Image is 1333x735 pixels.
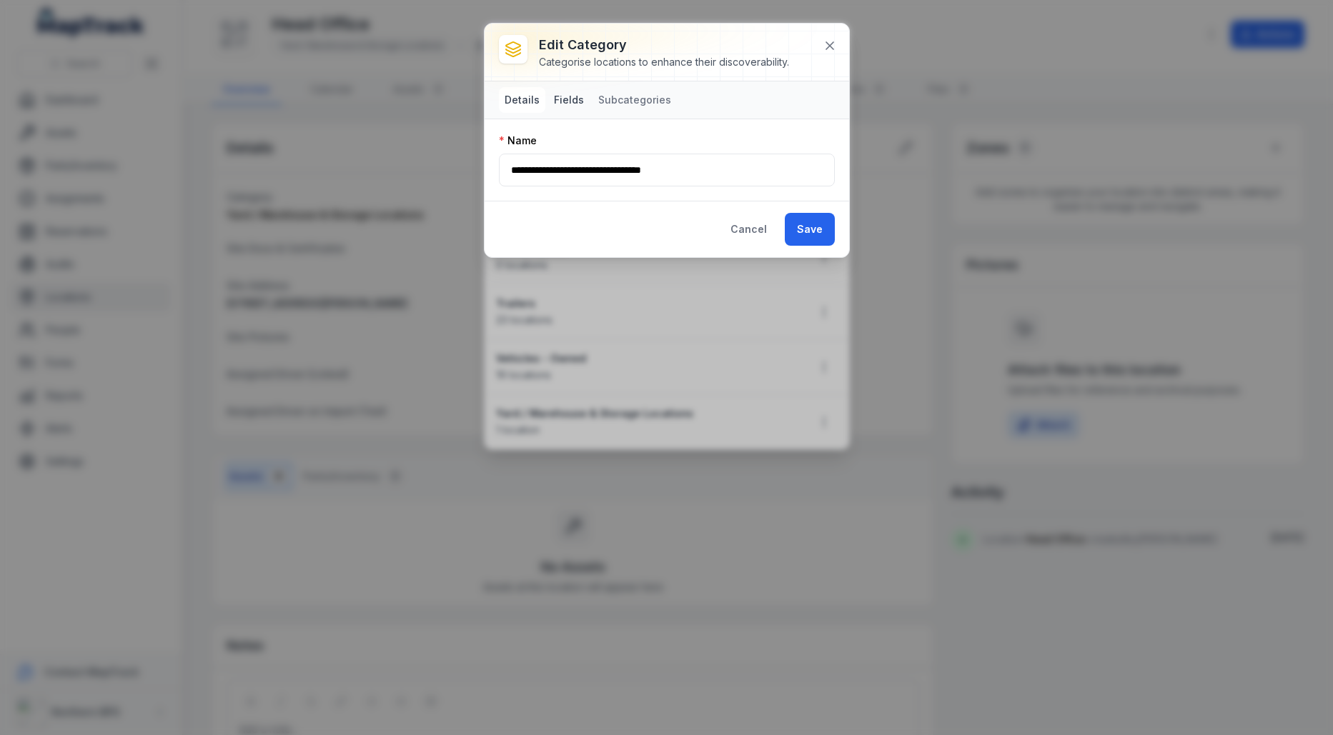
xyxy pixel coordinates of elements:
[785,213,835,246] button: Save
[539,55,789,69] div: Categorise locations to enhance their discoverability.
[539,35,789,55] h3: Edit category
[593,87,677,113] button: Subcategories
[499,87,545,113] button: Details
[718,213,779,246] button: Cancel
[499,134,537,148] label: Name
[548,87,590,113] button: Fields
